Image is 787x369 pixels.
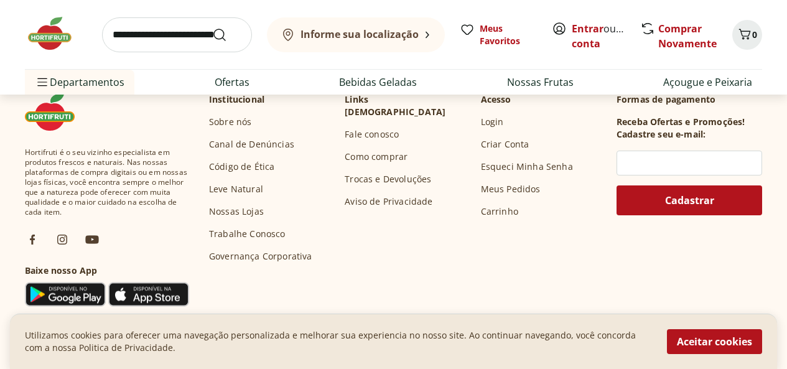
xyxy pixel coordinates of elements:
[267,17,445,52] button: Informe sua localização
[25,329,652,354] p: Utilizamos cookies para oferecer uma navegação personalizada e melhorar sua experiencia no nosso ...
[215,75,249,90] a: Ofertas
[25,15,87,52] img: Hortifruti
[617,116,745,128] h3: Receba Ofertas e Promoções!
[663,75,752,90] a: Açougue e Peixaria
[345,93,470,118] p: Links [DEMOGRAPHIC_DATA]
[339,75,417,90] a: Bebidas Geladas
[25,232,40,247] img: fb
[481,116,504,128] a: Login
[345,151,407,163] a: Como comprar
[460,22,537,47] a: Meus Favoritos
[209,138,294,151] a: Canal de Denúncias
[617,185,762,215] button: Cadastrar
[25,282,106,307] img: Google Play Icon
[300,27,419,41] b: Informe sua localização
[102,17,252,52] input: search
[85,232,100,247] img: ytb
[732,20,762,50] button: Carrinho
[507,75,574,90] a: Nossas Frutas
[35,67,50,97] button: Menu
[658,22,717,50] a: Comprar Novamente
[209,93,264,106] p: Institucional
[55,232,70,247] img: ig
[481,93,511,106] p: Acesso
[209,228,286,240] a: Trabalhe Conosco
[617,93,762,106] p: Formas de pagamento
[481,205,518,218] a: Carrinho
[481,161,573,173] a: Esqueci Minha Senha
[572,21,627,51] span: ou
[35,67,124,97] span: Departamentos
[209,161,274,173] a: Código de Ética
[108,282,189,307] img: App Store Icon
[481,138,529,151] a: Criar Conta
[617,128,706,141] h3: Cadastre seu e-mail:
[209,250,312,263] a: Governança Corporativa
[345,128,399,141] a: Fale conosco
[752,29,757,40] span: 0
[572,22,603,35] a: Entrar
[209,183,263,195] a: Leve Natural
[345,195,432,208] a: Aviso de Privacidade
[345,173,431,185] a: Trocas e Devoluções
[209,116,251,128] a: Sobre nós
[481,183,541,195] a: Meus Pedidos
[25,264,189,277] h3: Baixe nosso App
[572,22,640,50] a: Criar conta
[25,93,87,131] img: Hortifruti
[209,205,264,218] a: Nossas Lojas
[665,195,714,205] span: Cadastrar
[667,329,762,354] button: Aceitar cookies
[212,27,242,42] button: Submit Search
[25,147,189,217] span: Hortifruti é o seu vizinho especialista em produtos frescos e naturais. Nas nossas plataformas de...
[480,22,537,47] span: Meus Favoritos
